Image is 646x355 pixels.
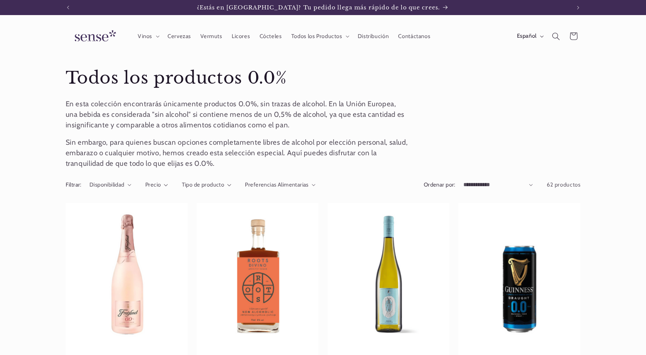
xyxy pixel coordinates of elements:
span: 62 productos [547,181,581,188]
a: Cervezas [163,28,195,44]
summary: Tipo de producto (0 seleccionado) [182,181,231,189]
h1: Todos los productos 0.0% [66,67,581,89]
span: Español [517,32,537,40]
span: Preferencias Alimentarias [245,181,309,188]
label: Ordenar por: [424,181,455,188]
a: Contáctanos [394,28,435,44]
span: Distribución [358,33,389,40]
a: Cócteles [255,28,286,44]
span: Todos los Productos [291,33,342,40]
summary: Vinos [133,28,163,44]
summary: Disponibilidad (0 seleccionado) [89,181,131,189]
span: Vermuts [200,33,222,40]
span: Tipo de producto [182,181,225,188]
summary: Precio [145,181,168,189]
span: Licores [232,33,250,40]
img: Sense [66,26,122,47]
span: Disponibilidad [89,181,125,188]
span: Cócteles [260,33,282,40]
p: En esta colección encontrarás únicamente productos 0.0%, sin trazas de alcohol. En la Unión Europ... [66,99,409,130]
summary: Preferencias Alimentarias (0 seleccionado) [245,181,315,189]
span: Precio [145,181,161,188]
summary: Todos los Productos [286,28,353,44]
span: Contáctanos [398,33,430,40]
summary: Búsqueda [547,28,564,45]
a: Sense [63,23,125,50]
a: Licores [227,28,255,44]
span: Cervezas [168,33,191,40]
a: Vermuts [196,28,227,44]
button: Español [512,29,547,44]
a: Distribución [353,28,394,44]
span: ¿Estás en [GEOGRAPHIC_DATA]? Tu pedido llega más rápido de lo que crees. [197,4,440,11]
h2: Filtrar: [66,181,82,189]
span: Vinos [138,33,152,40]
p: Sin embargo, para quienes buscan opciones completamente libres de alcohol por elección personal, ... [66,137,409,169]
